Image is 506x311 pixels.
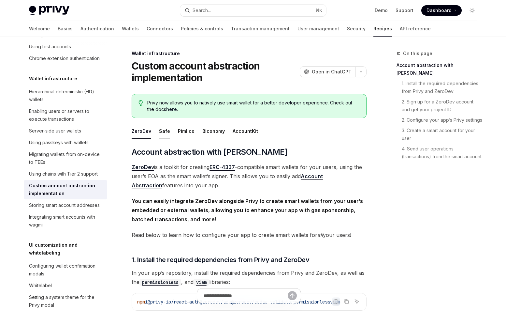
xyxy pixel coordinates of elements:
[29,75,77,83] h5: Wallet infrastructure
[312,69,352,75] span: Open in ChatGPT
[204,288,288,303] input: Ask a question...
[233,123,258,139] div: AccountKit
[373,21,392,37] a: Recipes
[147,100,359,113] span: Privy now allows you to natively use smart wallet for a better developer experience. Check out th...
[139,279,181,285] a: permissionless
[29,21,50,37] a: Welcome
[24,199,107,211] a: Storing smart account addresses
[29,54,100,62] div: Chrome extension authentication
[202,123,225,139] div: Biconomy
[24,211,107,231] a: Integrating smart accounts with wagmi
[396,7,413,14] a: Support
[29,262,103,278] div: Configuring wallet confirmation modals
[159,123,170,139] div: Safe
[421,5,462,16] a: Dashboard
[29,127,81,135] div: Server-side user wallets
[122,21,139,37] a: Wallets
[178,123,195,139] div: Pimlico
[147,21,173,37] a: Connectors
[24,260,107,280] a: Configuring wallet confirmation modals
[24,105,107,125] a: Enabling users or servers to execute transactions
[375,7,388,14] a: Demo
[80,21,114,37] a: Authentication
[132,163,367,190] span: is a toolkit for creating -compatible smart wallets for your users, using the user’s EOA as the s...
[297,21,339,37] a: User management
[29,150,103,166] div: Migrating wallets from on-device to TEEs
[29,6,69,15] img: light logo
[317,232,323,238] em: all
[29,107,103,123] div: Enabling users or servers to execute transactions
[288,291,297,300] button: Send message
[24,86,107,105] a: Hierarchical deterministic (HD) wallets
[132,50,367,57] div: Wallet infrastructure
[132,147,287,157] span: Account abstraction with [PERSON_NAME]
[58,21,73,37] a: Basics
[24,137,107,148] a: Using passkeys with wallets
[181,21,223,37] a: Policies & controls
[397,115,483,125] a: 2. Configure your app’s Privy settings
[397,60,483,78] a: Account abstraction with [PERSON_NAME]
[397,125,483,144] a: 3. Create a smart account for your user
[132,255,310,264] span: 1. Install the required dependencies from Privy and ZeroDev
[24,53,107,64] a: Chrome extension authentication
[24,125,107,137] a: Server-side user wallets
[300,66,355,77] button: Open in ChatGPT
[29,241,107,257] h5: UI customization and whitelabeling
[403,50,432,57] span: On this page
[24,280,107,291] a: Whitelabel
[29,88,103,103] div: Hierarchical deterministic (HD) wallets
[194,279,209,285] a: viem
[210,164,235,171] a: ERC-4337
[138,100,143,106] svg: Tip
[29,139,89,147] div: Using passkeys with wallets
[132,198,363,223] strong: You can easily integrate ZeroDev alongside Privy to create smart wallets from your user’s embedde...
[397,144,483,162] a: 4. Send user operations (transactions) from the smart account
[347,21,366,37] a: Security
[29,170,98,178] div: Using chains with Tier 2 support
[397,97,483,115] a: 2. Sign up for a ZeroDev account and get your project ID
[24,180,107,199] a: Custom account abstraction implementation
[231,21,290,37] a: Transaction management
[29,282,52,289] div: Whitelabel
[400,21,431,37] a: API reference
[29,182,103,197] div: Custom account abstraction implementation
[397,78,483,97] a: 1. Install the required dependencies from Privy and ZeroDev
[132,268,367,287] span: In your app’s repository, install the required dependencies from Privy and ZeroDev, as well as th...
[29,201,100,209] div: Storing smart account addresses
[24,148,107,168] a: Migrating wallets from on-device to TEEs
[29,213,103,229] div: Integrating smart accounts with wagmi
[132,164,154,171] a: ZeroDev
[132,60,297,84] h1: Custom account abstraction implementation
[132,123,151,139] div: ZeroDev
[24,168,107,180] a: Using chains with Tier 2 support
[180,5,326,16] button: Open search
[166,106,177,112] a: here
[29,293,103,309] div: Setting a system theme for the Privy modal
[467,5,477,16] button: Toggle dark mode
[132,230,367,240] span: Read below to learn how to configure your app to create smart wallets for your users!
[24,291,107,311] a: Setting a system theme for the Privy modal
[193,7,211,14] div: Search...
[426,7,452,14] span: Dashboard
[315,8,322,13] span: ⌘ K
